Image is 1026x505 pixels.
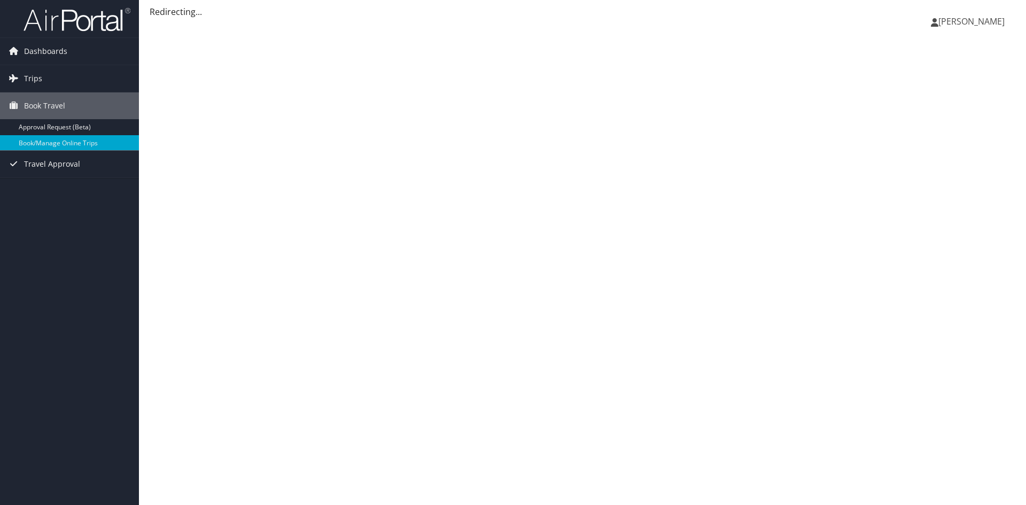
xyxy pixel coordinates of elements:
[150,5,1015,18] div: Redirecting...
[24,92,65,119] span: Book Travel
[24,151,80,177] span: Travel Approval
[24,7,130,32] img: airportal-logo.png
[24,38,67,65] span: Dashboards
[938,15,1005,27] span: [PERSON_NAME]
[24,65,42,92] span: Trips
[931,5,1015,37] a: [PERSON_NAME]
